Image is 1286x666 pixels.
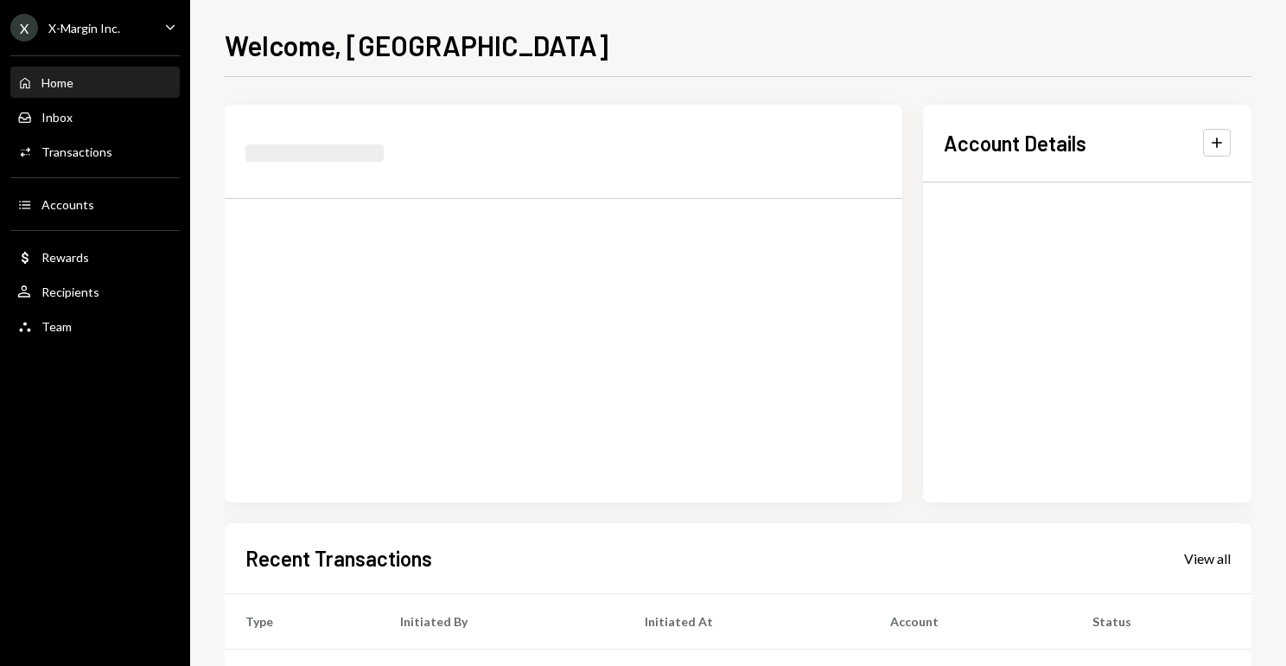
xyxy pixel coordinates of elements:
[10,241,180,272] a: Rewards
[41,285,99,299] div: Recipients
[245,544,432,573] h2: Recent Transactions
[944,129,1086,157] h2: Account Details
[41,319,72,334] div: Team
[48,21,120,35] div: X-Margin Inc.
[10,67,180,98] a: Home
[10,276,180,307] a: Recipients
[869,593,1071,649] th: Account
[10,189,180,220] a: Accounts
[225,593,379,649] th: Type
[41,144,112,159] div: Transactions
[10,136,180,167] a: Transactions
[379,593,623,649] th: Initiated By
[41,250,89,265] div: Rewards
[624,593,870,649] th: Initiated At
[1072,593,1252,649] th: Status
[1184,548,1231,567] a: View all
[10,311,180,342] a: Team
[41,75,73,90] div: Home
[10,14,38,42] div: X
[10,101,180,132] a: Inbox
[41,197,94,212] div: Accounts
[1184,550,1231,567] div: View all
[41,110,73,125] div: Inbox
[225,28,608,62] h1: Welcome, [GEOGRAPHIC_DATA]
